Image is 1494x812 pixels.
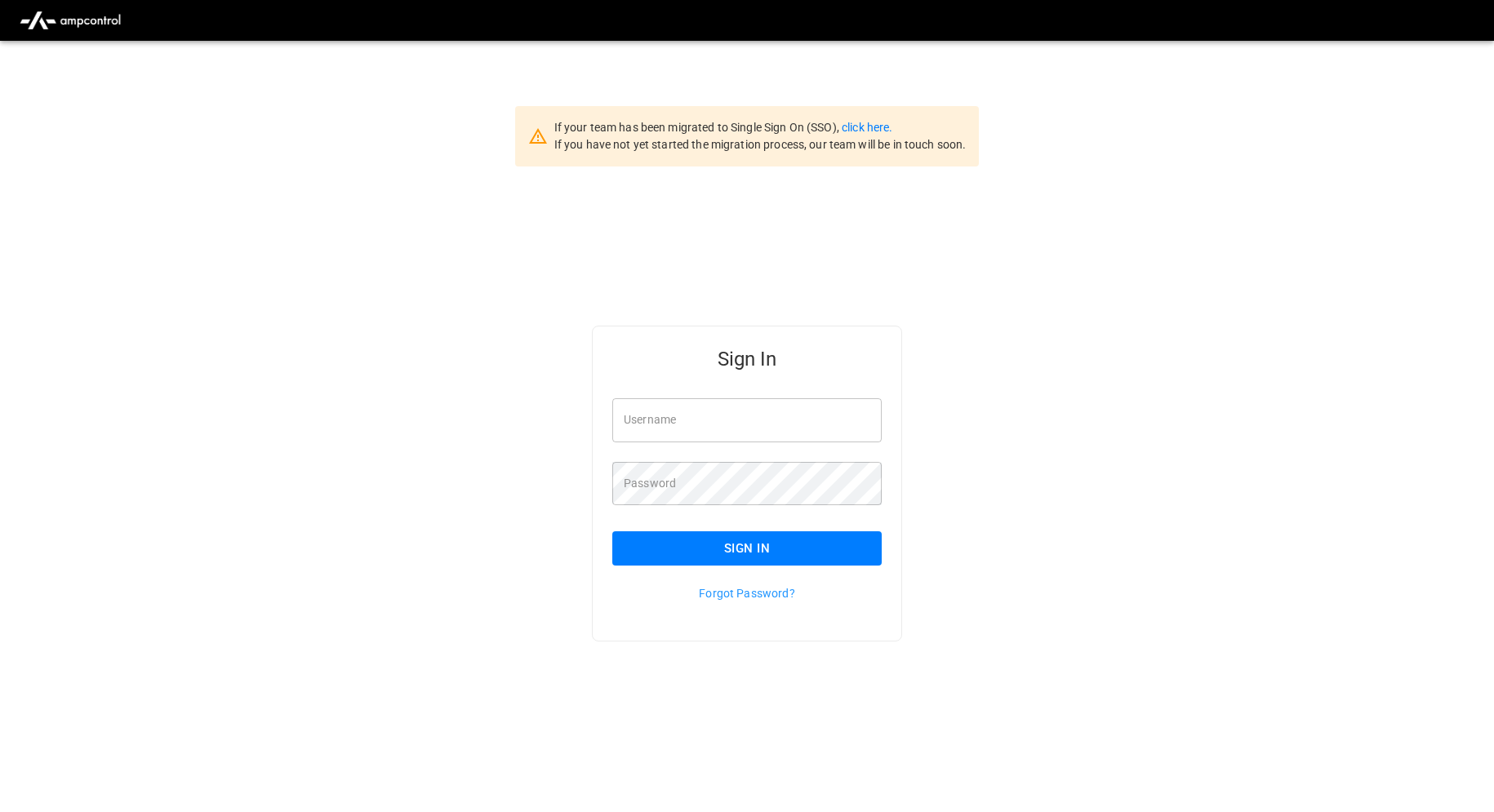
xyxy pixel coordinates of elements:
[612,585,882,601] p: Forgot Password?
[612,531,882,566] button: Sign In
[554,121,842,134] span: If your team has been migrated to Single Sign On (SSO),
[612,346,882,372] h5: Sign In
[554,138,967,151] span: If you have not yet started the migration process, our team will be in touch soon.
[842,121,892,134] a: click here.
[13,5,127,36] img: ampcontrol.io logo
